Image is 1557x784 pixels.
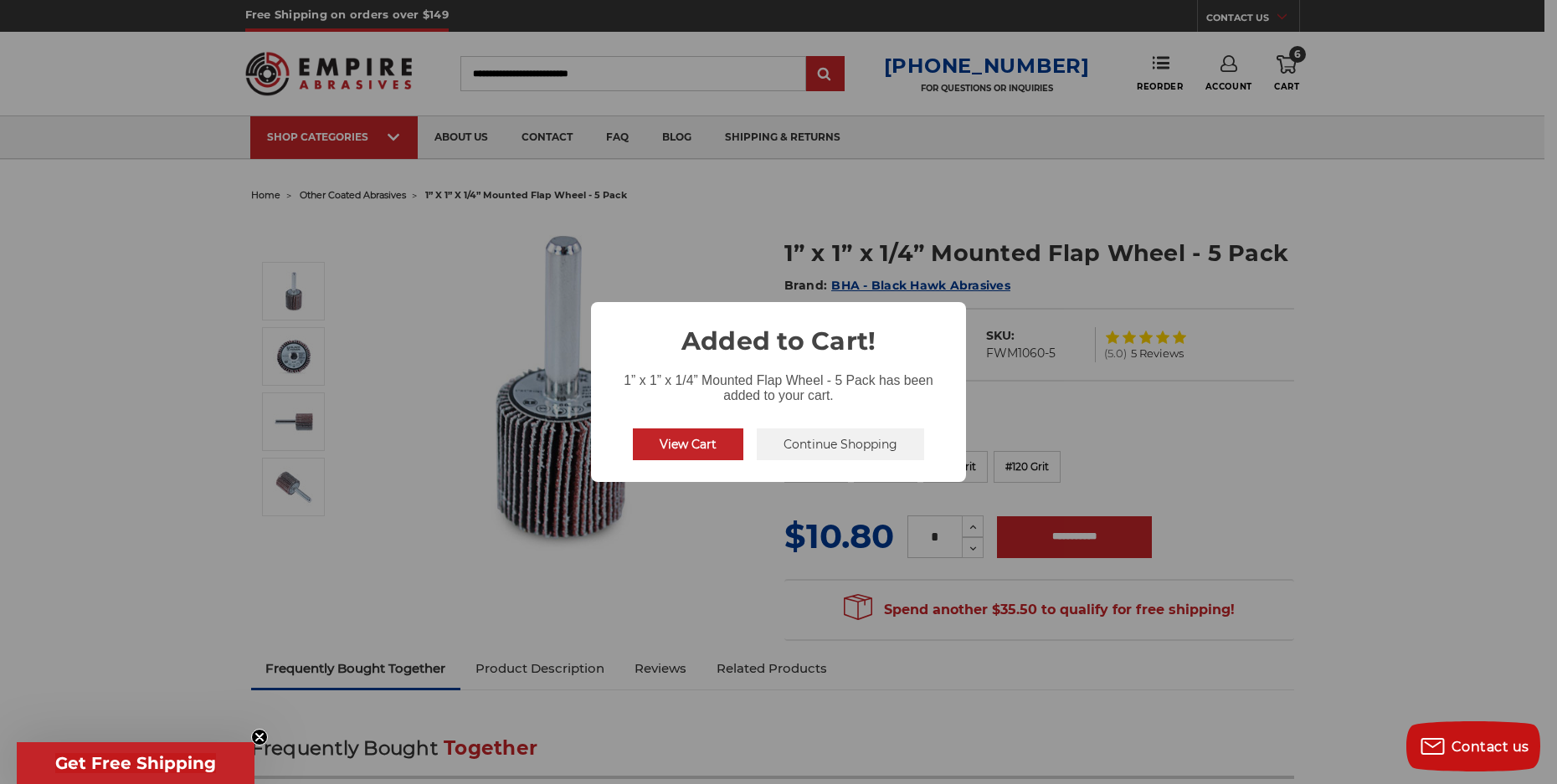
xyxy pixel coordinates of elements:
[757,428,924,460] button: Continue Shopping
[1406,721,1540,771] button: Contact us
[55,753,216,773] span: Get Free Shipping
[591,360,966,407] div: 1” x 1” x 1/4” Mounted Flap Wheel - 5 Pack has been added to your cart.
[591,302,966,360] h2: Added to Cart!
[251,729,268,746] button: Close teaser
[633,428,743,460] button: View Cart
[1452,739,1529,755] span: Contact us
